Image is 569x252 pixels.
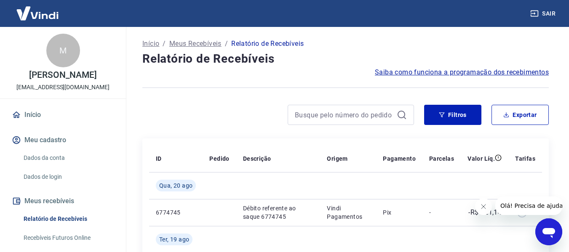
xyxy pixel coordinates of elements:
[156,208,196,217] p: 6774745
[495,196,562,215] iframe: Mensagem da empresa
[10,192,116,210] button: Meus recebíveis
[20,149,116,167] a: Dados da conta
[429,154,454,163] p: Parcelas
[243,204,314,221] p: Débito referente ao saque 6774745
[163,39,166,49] p: /
[46,34,80,67] div: M
[475,198,492,215] iframe: Fechar mensagem
[429,208,454,217] p: -
[468,207,502,218] p: -R$ 221,14
[10,106,116,124] a: Início
[159,235,189,244] span: Ter, 19 ago
[515,154,535,163] p: Tarifas
[467,154,495,163] p: Valor Líq.
[159,181,192,190] span: Qua, 20 ago
[156,154,162,163] p: ID
[20,229,116,247] a: Recebíveis Futuros Online
[529,6,559,21] button: Sair
[16,83,110,92] p: [EMAIL_ADDRESS][DOMAIN_NAME]
[327,204,369,221] p: Vindi Pagamentos
[383,154,416,163] p: Pagamento
[225,39,228,49] p: /
[383,208,416,217] p: Pix
[5,6,71,13] span: Olá! Precisa de ajuda?
[327,154,347,163] p: Origem
[142,39,159,49] a: Início
[142,50,549,67] h4: Relatório de Recebíveis
[20,210,116,228] a: Relatório de Recebíveis
[492,105,549,125] button: Exportar
[10,131,116,149] button: Meu cadastro
[209,154,229,163] p: Pedido
[424,105,481,125] button: Filtros
[243,154,271,163] p: Descrição
[29,71,96,80] p: [PERSON_NAME]
[295,109,393,121] input: Busque pelo número do pedido
[20,168,116,186] a: Dados de login
[375,67,549,77] a: Saiba como funciona a programação dos recebimentos
[535,218,562,245] iframe: Botão para abrir a janela de mensagens
[10,0,65,26] img: Vindi
[231,39,304,49] p: Relatório de Recebíveis
[169,39,222,49] a: Meus Recebíveis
